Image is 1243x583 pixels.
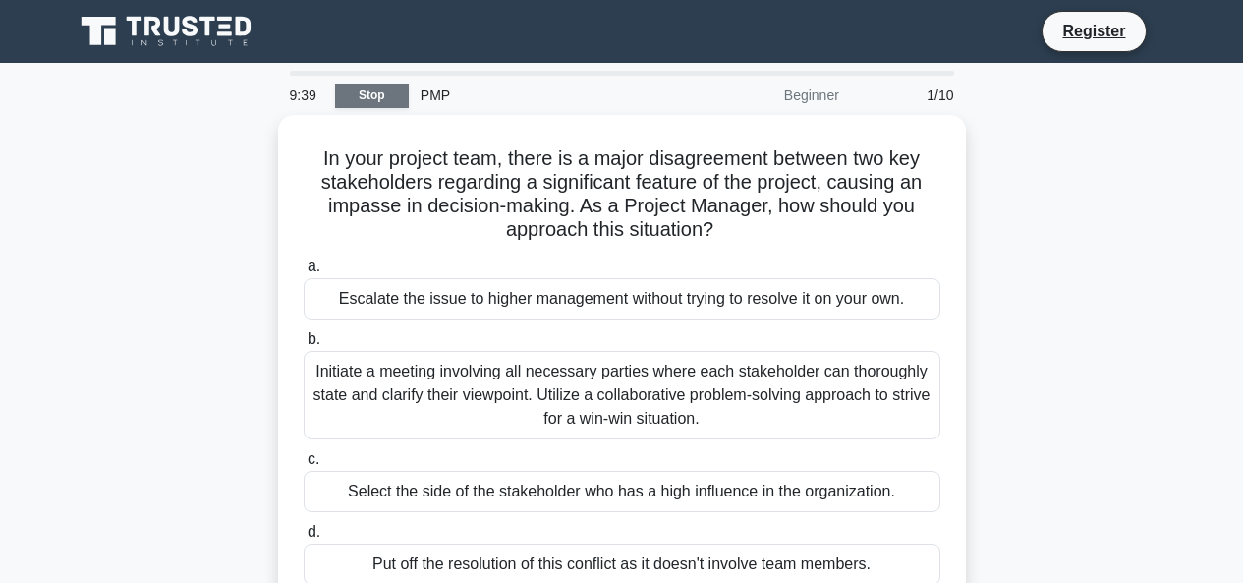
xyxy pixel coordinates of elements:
div: Select the side of the stakeholder who has a high influence in the organization. [304,471,940,512]
div: Initiate a meeting involving all necessary parties where each stakeholder can thoroughly state an... [304,351,940,439]
a: Register [1050,19,1137,43]
a: Stop [335,84,409,108]
h5: In your project team, there is a major disagreement between two key stakeholders regarding a sign... [302,146,942,243]
div: 1/10 [851,76,966,115]
span: c. [308,450,319,467]
div: 9:39 [278,76,335,115]
div: Beginner [679,76,851,115]
div: PMP [409,76,679,115]
span: d. [308,523,320,540]
div: Escalate the issue to higher management without trying to resolve it on your own. [304,278,940,320]
span: b. [308,330,320,347]
span: a. [308,258,320,274]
